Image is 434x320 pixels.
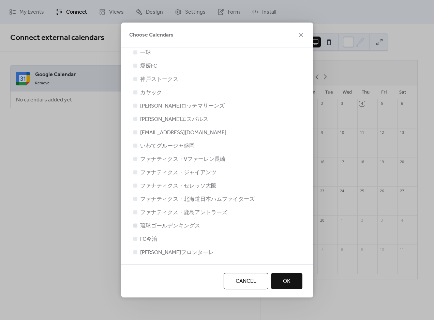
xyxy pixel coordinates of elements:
[236,277,256,286] span: Cancel
[224,273,268,289] button: Cancel
[129,31,174,39] span: Choose Calendars
[140,102,225,110] span: [PERSON_NAME]ロッテマリーンズ
[140,115,208,124] span: [PERSON_NAME]エスパルス
[140,129,226,137] span: [EMAIL_ADDRESS][DOMAIN_NAME]
[140,62,157,70] span: 愛媛FC
[140,222,200,230] span: 琉球ゴールデンキングス
[140,142,195,150] span: いわてグルージャ盛岡
[140,235,157,244] span: FC今治
[140,155,225,164] span: ファナティクス・Vファーレン長崎
[140,182,216,190] span: ファナティクス・セレッソ大阪
[140,169,216,177] span: ファナティクス・ジャイアンツ
[283,277,290,286] span: OK
[140,89,162,97] span: カヤック
[140,209,227,217] span: ファナティクス・鹿島アントラーズ
[140,75,178,84] span: 神戸ストークス
[271,273,302,289] button: OK
[140,195,255,204] span: ファナティクス・北海道日本ハムファイターズ
[140,49,151,57] span: 一球
[140,249,214,257] span: [PERSON_NAME]フロンターレ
